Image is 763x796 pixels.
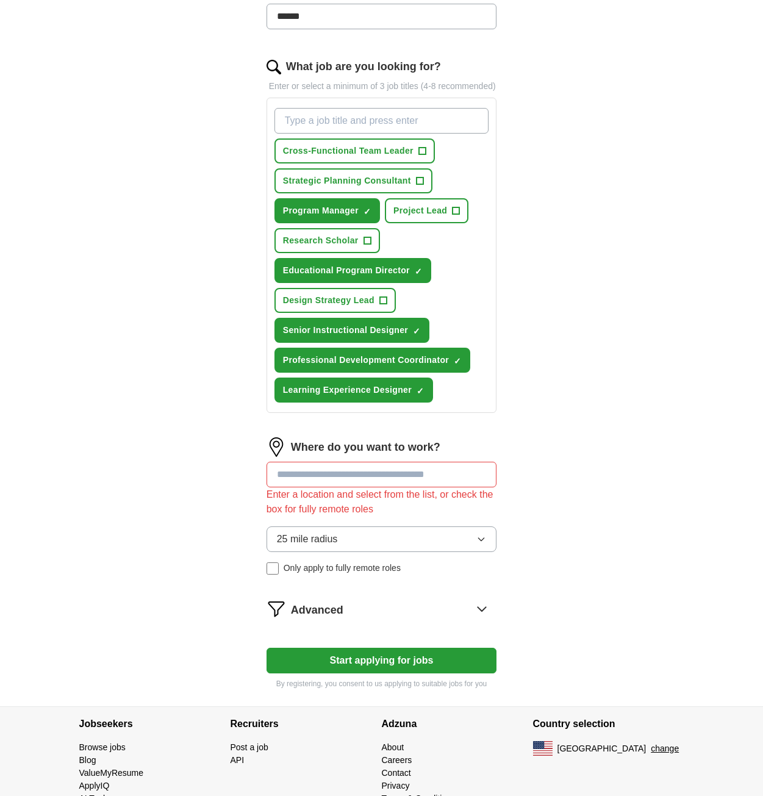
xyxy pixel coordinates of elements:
span: Educational Program Director [283,264,410,277]
p: Enter or select a minimum of 3 job titles (4-8 recommended) [267,80,497,93]
span: Learning Experience Designer [283,384,412,396]
button: Program Manager✓ [274,198,380,223]
button: Research Scholar [274,228,380,253]
span: ✓ [454,356,461,366]
span: ✓ [364,207,371,217]
button: Cross-Functional Team Leader [274,138,435,163]
span: [GEOGRAPHIC_DATA] [557,742,647,755]
img: search.png [267,60,281,74]
button: Educational Program Director✓ [274,258,431,283]
span: Advanced [291,602,343,619]
button: Project Lead [385,198,468,223]
button: Strategic Planning Consultant [274,168,432,193]
span: Design Strategy Lead [283,294,374,307]
div: Enter a location and select from the list, or check the box for fully remote roles [267,487,497,517]
button: Design Strategy Lead [274,288,396,313]
span: Strategic Planning Consultant [283,174,411,187]
a: ValueMyResume [79,768,144,778]
button: Senior Instructional Designer✓ [274,318,429,343]
span: Only apply to fully remote roles [284,562,401,575]
span: ✓ [413,326,420,336]
button: Professional Development Coordinator✓ [274,348,470,373]
a: Browse jobs [79,742,126,752]
a: Contact [382,768,411,778]
a: Blog [79,755,96,765]
button: Start applying for jobs [267,648,497,673]
span: ✓ [417,386,424,396]
span: ✓ [415,267,422,276]
span: Professional Development Coordinator [283,354,449,367]
span: 25 mile radius [277,532,338,547]
button: 25 mile radius [267,526,497,552]
span: Program Manager [283,204,359,217]
a: API [231,755,245,765]
a: About [382,742,404,752]
img: filter [267,599,286,619]
a: Careers [382,755,412,765]
span: Project Lead [393,204,447,217]
label: What job are you looking for? [286,59,441,75]
span: Cross-Functional Team Leader [283,145,414,157]
a: Privacy [382,781,410,791]
img: US flag [533,741,553,756]
button: Learning Experience Designer✓ [274,378,433,403]
a: ApplyIQ [79,781,110,791]
img: location.png [267,437,286,457]
input: Only apply to fully remote roles [267,562,279,575]
h4: Country selection [533,707,684,741]
span: Senior Instructional Designer [283,324,408,337]
a: Post a job [231,742,268,752]
button: change [651,742,679,755]
span: Research Scholar [283,234,359,247]
label: Where do you want to work? [291,439,440,456]
p: By registering, you consent to us applying to suitable jobs for you [267,678,497,689]
input: Type a job title and press enter [274,108,489,134]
